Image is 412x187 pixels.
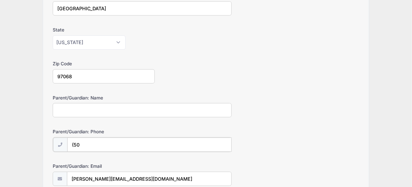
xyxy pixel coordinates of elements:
[53,27,155,33] label: State
[53,60,155,67] label: Zip Code
[53,128,155,135] label: Parent/Guardian: Phone
[67,172,232,186] input: email@email.com
[53,69,155,84] input: xxxxx
[53,163,155,169] label: Parent/Guardian: Email
[53,94,155,101] label: Parent/Guardian: Name
[67,138,232,152] input: (xxx) xxx-xxxx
